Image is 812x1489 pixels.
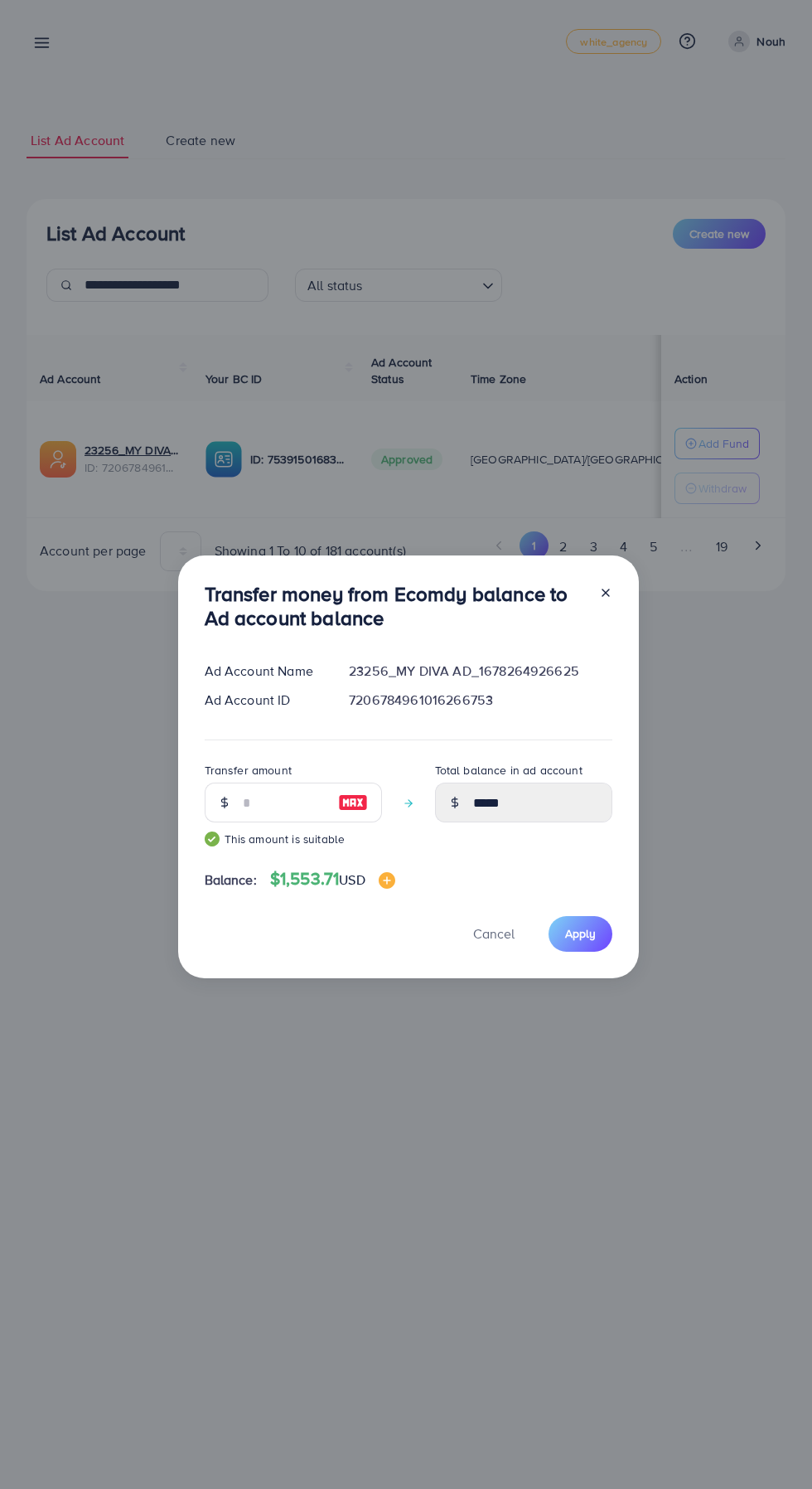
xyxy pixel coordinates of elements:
span: Apply [565,925,596,942]
label: Transfer amount [205,762,292,778]
div: Ad Account ID [191,691,336,710]
div: Ad Account Name [191,662,336,681]
h4: $1,553.71 [270,869,395,890]
img: image [338,793,368,812]
h3: Transfer money from Ecomdy balance to Ad account balance [205,582,586,630]
span: Balance: [205,871,257,890]
button: Cancel [452,916,535,952]
img: image [379,872,395,889]
div: 7206784961016266753 [336,691,625,710]
span: Cancel [473,924,515,943]
button: Apply [549,916,612,952]
img: guide [205,832,220,846]
div: 23256_MY DIVA AD_1678264926625 [336,662,625,681]
small: This amount is suitable [205,831,382,847]
label: Total balance in ad account [435,762,582,778]
span: USD [339,871,365,889]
